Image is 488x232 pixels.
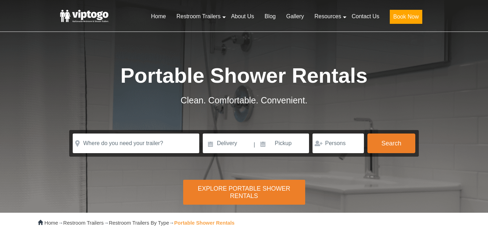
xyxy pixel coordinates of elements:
[309,9,346,24] a: Resources
[121,64,368,87] span: Portable Shower Rentals
[367,134,415,153] button: Search
[254,134,255,156] span: |
[281,9,309,24] a: Gallery
[146,9,171,24] a: Home
[181,95,308,105] span: Clean. Comfortable. Convenient.
[183,180,305,205] div: Explore Portable Shower Rentals
[109,220,169,226] a: Restroom Trailers By Type
[385,9,428,28] a: Book Now
[174,220,235,226] strong: Portable Shower Rentals
[313,134,364,153] input: Persons
[203,134,253,153] input: Delivery
[44,220,235,226] span: → → →
[73,134,199,153] input: Where do you need your trailer?
[63,220,104,226] a: Restroom Trailers
[390,10,422,24] button: Book Now
[346,9,385,24] a: Contact Us
[259,9,281,24] a: Blog
[226,9,259,24] a: About Us
[44,220,58,226] a: Home
[171,9,226,24] a: Restroom Trailers
[256,134,309,153] input: Pickup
